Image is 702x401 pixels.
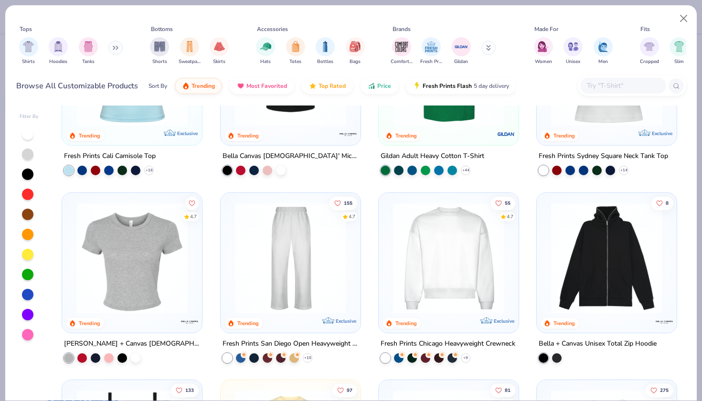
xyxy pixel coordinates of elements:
[494,318,514,324] span: Exclusive
[49,58,67,65] span: Hoodies
[538,41,549,52] img: Women Image
[586,80,659,91] input: Try "T-Shirt"
[23,41,34,52] img: Shirts Image
[190,213,197,220] div: 4.7
[640,37,659,65] button: filter button
[20,113,39,120] div: Filter By
[20,25,32,33] div: Tops
[640,58,659,65] span: Cropped
[594,37,613,65] button: filter button
[594,37,613,65] div: filter for Men
[655,312,674,331] img: Bella + Canvas logo
[171,383,199,397] button: Like
[316,37,335,65] div: filter for Bottles
[546,202,667,313] img: b1a53f37-890a-4b9a-8962-a1b7c70e022e
[19,37,38,65] div: filter for Shirts
[406,78,516,94] button: Fresh Prints Flash5 day delivery
[652,130,672,137] span: Exclusive
[646,383,673,397] button: Like
[534,37,553,65] div: filter for Women
[214,41,225,52] img: Skirts Image
[257,25,288,33] div: Accessories
[179,37,201,65] button: filter button
[19,37,38,65] button: filter button
[381,150,484,162] div: Gildan Adult Heavy Cotton T-Shirt
[16,80,138,92] div: Browse All Customizable Products
[651,196,673,210] button: Like
[420,58,442,65] span: Fresh Prints
[185,388,194,392] span: 133
[72,202,192,313] img: aa15adeb-cc10-480b-b531-6e6e449d5067
[178,130,198,137] span: Exclusive
[391,58,413,65] span: Comfort Colors
[423,82,472,90] span: Fresh Prints Flash
[420,37,442,65] div: filter for Fresh Prints
[22,58,35,65] span: Shirts
[184,41,195,52] img: Sweatpants Image
[246,82,287,90] span: Most Favorited
[82,58,95,65] span: Tanks
[146,168,153,173] span: + 16
[260,41,271,52] img: Hats Image
[675,10,693,28] button: Close
[64,338,200,350] div: [PERSON_NAME] + Canvas [DEMOGRAPHIC_DATA]' Micro Ribbed Baby Tee
[424,40,438,54] img: Fresh Prints Image
[346,37,365,65] div: filter for Bags
[191,82,215,90] span: Trending
[462,168,469,173] span: + 44
[640,37,659,65] div: filter for Cropped
[49,37,68,65] div: filter for Hoodies
[336,318,356,324] span: Exclusive
[302,78,353,94] button: Top Rated
[317,58,333,65] span: Bottles
[150,37,169,65] button: filter button
[568,41,579,52] img: Unisex Image
[150,37,169,65] div: filter for Shorts
[320,41,330,52] img: Bottles Image
[350,41,360,52] img: Bags Image
[539,150,668,162] div: Fresh Prints Sydney Square Neck Tank Top
[413,82,421,90] img: flash.gif
[182,82,190,90] img: trending.gif
[497,125,516,144] img: Gildan logo
[79,37,98,65] div: filter for Tanks
[674,41,684,52] img: Slim Image
[452,37,471,65] button: filter button
[289,58,301,65] span: Totes
[49,37,68,65] button: filter button
[391,37,413,65] button: filter button
[463,355,468,361] span: + 9
[640,25,650,33] div: Fits
[660,388,669,392] span: 275
[620,168,628,173] span: + 14
[452,37,471,65] div: filter for Gildan
[329,196,357,210] button: Like
[319,82,346,90] span: Top Rated
[152,58,167,65] span: Shorts
[391,37,413,65] div: filter for Comfort Colors
[534,37,553,65] button: filter button
[210,37,229,65] div: filter for Skirts
[381,338,515,350] div: Fresh Prints Chicago Heavyweight Crewneck
[644,41,655,52] img: Cropped Image
[394,40,409,54] img: Comfort Colors Image
[286,37,305,65] button: filter button
[377,82,391,90] span: Price
[539,338,657,350] div: Bella + Canvas Unisex Total Zip Hoodie
[230,78,294,94] button: Most Favorited
[79,37,98,65] button: filter button
[237,82,245,90] img: most_fav.gif
[286,37,305,65] div: filter for Totes
[346,388,352,392] span: 97
[454,58,468,65] span: Gildan
[210,37,229,65] button: filter button
[490,196,515,210] button: Like
[213,58,225,65] span: Skirts
[505,200,511,205] span: 55
[290,41,301,52] img: Totes Image
[339,125,358,144] img: Bella + Canvas logo
[304,355,311,361] span: + 10
[490,383,515,397] button: Like
[350,58,361,65] span: Bags
[566,58,580,65] span: Unisex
